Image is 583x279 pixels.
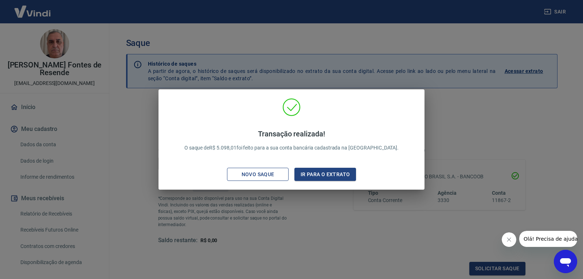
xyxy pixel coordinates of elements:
button: Ir para o extrato [294,168,356,181]
button: Novo saque [227,168,289,181]
span: Olá! Precisa de ajuda? [4,5,61,11]
iframe: Mensagem da empresa [519,231,577,247]
h4: Transação realizada! [184,129,399,138]
p: O saque de R$ 5.098,01 foi feito para a sua conta bancária cadastrada na [GEOGRAPHIC_DATA]. [184,129,399,152]
iframe: Botão para abrir a janela de mensagens [554,250,577,273]
iframe: Fechar mensagem [502,232,516,247]
div: Novo saque [233,170,283,179]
